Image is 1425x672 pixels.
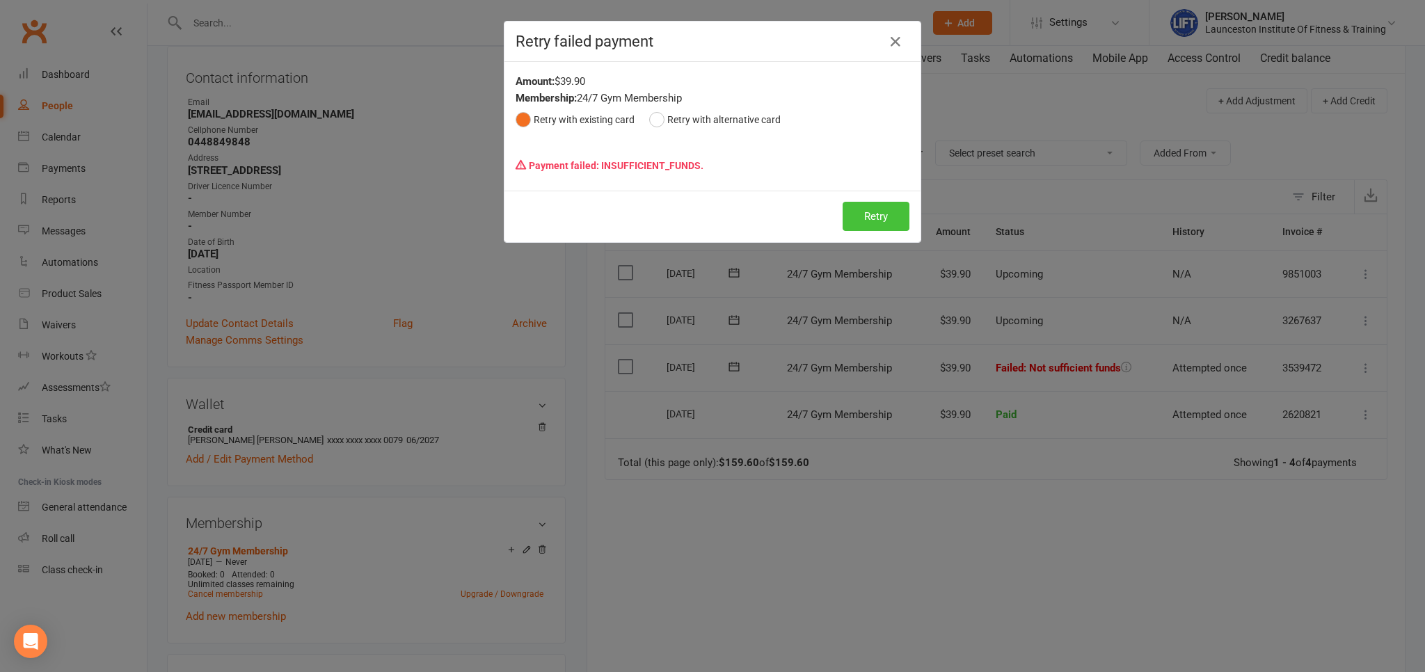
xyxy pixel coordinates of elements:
strong: Amount: [516,75,555,88]
h4: Retry failed payment [516,33,909,50]
div: $39.90 [516,73,909,90]
button: Retry with existing card [516,106,635,133]
strong: Membership: [516,92,577,104]
div: 24/7 Gym Membership [516,90,909,106]
button: Close [884,31,907,53]
div: Open Intercom Messenger [14,625,47,658]
button: Retry with alternative card [649,106,781,133]
button: Retry [843,202,909,231]
p: Payment failed: INSUFFICIENT_FUNDS. [516,152,909,179]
